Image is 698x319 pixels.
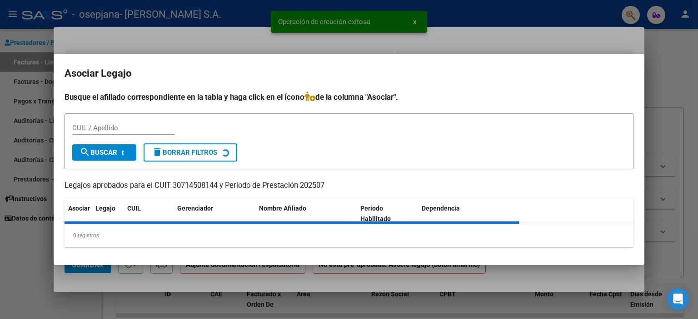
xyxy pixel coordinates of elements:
datatable-header-cell: Periodo Habilitado [357,199,418,229]
button: Buscar [72,144,136,161]
h4: Busque el afiliado correspondiente en la tabla y haga click en el ícono de la columna "Asociar". [65,91,633,103]
div: Open Intercom Messenger [667,288,689,310]
span: Borrar Filtros [152,148,217,157]
span: Nombre Afiliado [259,205,306,212]
span: CUIL [127,205,141,212]
p: Legajos aprobados para el CUIT 30714508144 y Período de Prestación 202507 [65,180,633,191]
span: Asociar [68,205,90,212]
span: Legajo [95,205,115,212]
h2: Asociar Legajo [65,65,633,82]
datatable-header-cell: Gerenciador [174,199,255,229]
datatable-header-cell: Nombre Afiliado [255,199,357,229]
datatable-header-cell: Asociar [65,199,92,229]
datatable-header-cell: Legajo [92,199,124,229]
button: Borrar Filtros [144,143,237,162]
span: Buscar [80,148,117,157]
span: Gerenciador [177,205,213,212]
span: Periodo Habilitado [360,205,391,222]
datatable-header-cell: Dependencia [418,199,519,229]
mat-icon: search [80,147,90,157]
mat-icon: delete [152,147,163,157]
span: Dependencia [422,205,460,212]
datatable-header-cell: CUIL [124,199,174,229]
div: 0 registros [65,224,633,247]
